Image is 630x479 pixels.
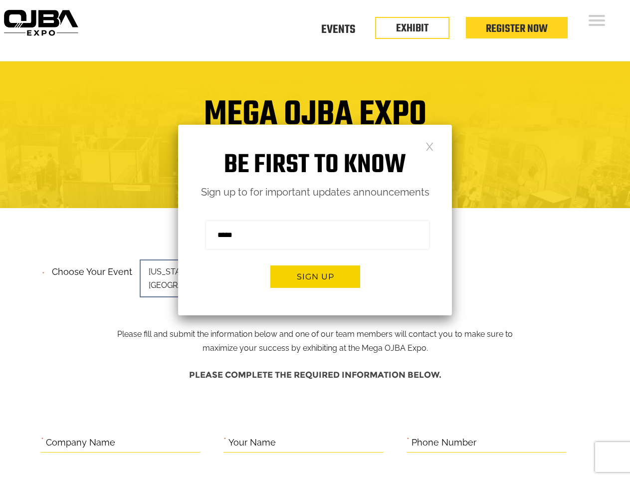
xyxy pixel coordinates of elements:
span: [US_STATE][GEOGRAPHIC_DATA] [140,259,279,297]
label: Company Name [46,435,115,451]
label: Choose your event [46,258,132,280]
label: Your Name [228,435,276,451]
a: EXHIBIT [396,20,428,37]
p: Sign up to for important updates announcements [178,184,452,201]
button: Sign up [270,265,360,288]
h1: Mega OJBA Expo [7,101,623,141]
h1: Be first to know [178,150,452,181]
h4: Trade Show Exhibit Space Application [7,150,623,168]
a: Close [425,142,434,150]
label: Phone Number [412,435,476,451]
p: Please fill and submit the information below and one of our team members will contact you to make... [109,263,521,355]
a: Register Now [486,20,548,37]
h4: Please complete the required information below. [41,365,590,385]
